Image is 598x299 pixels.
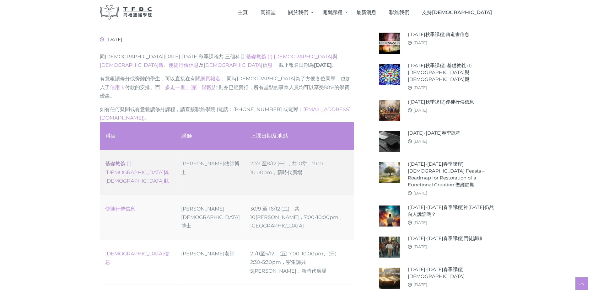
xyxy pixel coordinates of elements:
img: (2025年秋季課程) 基礎教義 (1) 聖靈觀與教會觀 [379,64,400,85]
a: 網頁報名 。 [200,76,227,82]
th: 上課日期及地點 [245,122,354,150]
span: 開辦課程 [322,9,342,15]
a: 聯絡我們 [383,3,416,22]
img: (2024-25年春季課程)聖經神學 [379,268,400,289]
span: 最新消息 [356,9,376,15]
span: 主頁 [238,9,248,15]
span: 聯絡我們 [389,9,409,15]
a: 「多走一里」(第二階段) [160,84,213,90]
a: Scroll to top [575,277,588,290]
p: 同[DEMOGRAPHIC_DATA][DATE]-[DATE]秋季課程共 三 [100,52,354,69]
th: 科目 [100,122,176,150]
a: ([DATE]秋季課程)傳道書信息 [408,31,469,38]
a: ([DATE]-[DATE]春季課程) [DEMOGRAPHIC_DATA] Feasts – Roadmap for Restoration of a Functional Creation ... [408,161,498,188]
img: (2024-25年春季課程)神今天仍然向人說話嗎？ [379,206,400,227]
td: [PERSON_NAME][DEMOGRAPHIC_DATA]博士 [176,195,245,240]
a: 開辦課程 [316,3,350,22]
a: 同福堂 [254,3,282,22]
img: (2024-25年春季課程) Biblical Feasts – Roadmap for Restoration of a Functional Creation 聖經節期 [379,162,400,183]
a: [DATE] [413,190,427,195]
a: 使徒行傳信息 [105,206,135,212]
span: 關於我們 [288,9,308,15]
a: 信用卡 [110,84,125,90]
span: 支持[DEMOGRAPHIC_DATA] [422,9,492,15]
p: 有意報讀修分或旁聽的學生，可以直接在有關 同時[DEMOGRAPHIC_DATA]為了方便各位同學，也加入了 付款的安排。而 計劃亦已經實行，所有堂點的事奉人員均可以享受50%的學費優惠。 [100,74,354,100]
a: [DATE] [413,282,427,287]
span: 同福堂 [261,9,276,15]
a: ‎基礎教義 (1) [DEMOGRAPHIC_DATA]與[DEMOGRAPHIC_DATA]觀 [105,161,169,184]
a: ([DATE]秋季課程) 基礎教義 (1) [DEMOGRAPHIC_DATA]與[DEMOGRAPHIC_DATA]觀 [408,62,498,83]
a: 關於我們 [282,3,316,22]
a: 使徒行傳信息 [169,62,199,68]
a: 支持[DEMOGRAPHIC_DATA] [416,3,498,22]
a: [DATE] [413,220,427,225]
img: (2025年秋季課程)使徒行傳信息 [379,100,400,121]
td: 30/9 至 16/12 (二)，共10[PERSON_NAME]，7:00-10:00pm，[GEOGRAPHIC_DATA] [245,195,354,240]
a: ([DATE]-[DATE]春季課程)[DEMOGRAPHIC_DATA] [408,266,498,280]
a: [DEMOGRAPHIC_DATA]信息 [204,62,272,68]
a: 主頁 [231,3,254,22]
a: [DATE] [413,139,427,144]
td: [PERSON_NAME]老師 [176,240,245,285]
span: 、 [164,62,199,68]
a: ([DATE]秋季課程)使徒行傳信息 [408,99,474,105]
span: ， 截止報名日期為 。 [272,62,337,68]
a: [DATE] [413,108,427,113]
a: ([DATE]-[DATE]春季課程)門徒訓練 [408,235,482,242]
a: [DATE] [413,40,427,45]
td: 22/9 至8/12 (一) ，共10堂，7:00-10:00pm，新時代廣場 [245,150,354,195]
img: 2024-25年春季課程 [379,131,400,152]
a: [DEMOGRAPHIC_DATA]信息 [105,251,169,265]
a: 最新消息 [350,3,383,22]
strong: [DATE] [314,62,332,68]
a: ([DATE]-[DATE]春季課程)神[DATE]仍然向人說話嗎？ [408,204,498,218]
a: [DATE] [413,244,427,249]
span: [DATE] [100,36,122,42]
td: 21/11至5/12，(五) 7:00-10:00pm、(日) 2:30-5:30pm，密集課共5[PERSON_NAME]，新時代廣場 [245,240,354,285]
img: (2025年秋季課程)傳道書信息 [379,33,400,54]
img: 同福聖經學院 TFBC [100,5,153,20]
span: 及 [199,62,272,68]
a: [DATE]-[DATE]春季課程 [408,130,461,136]
td: [PERSON_NAME]牧師博士 [176,150,245,195]
th: 講師 [176,122,245,150]
p: 如有任何疑問或有意報讀修分課程，請直接聯絡學院 (電話：[PHONE_NUMBER] 或電郵： )。 [100,105,354,122]
a: [DATE] [413,85,427,90]
img: (2024-25年春季課程)門徒訓練 [379,237,400,258]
